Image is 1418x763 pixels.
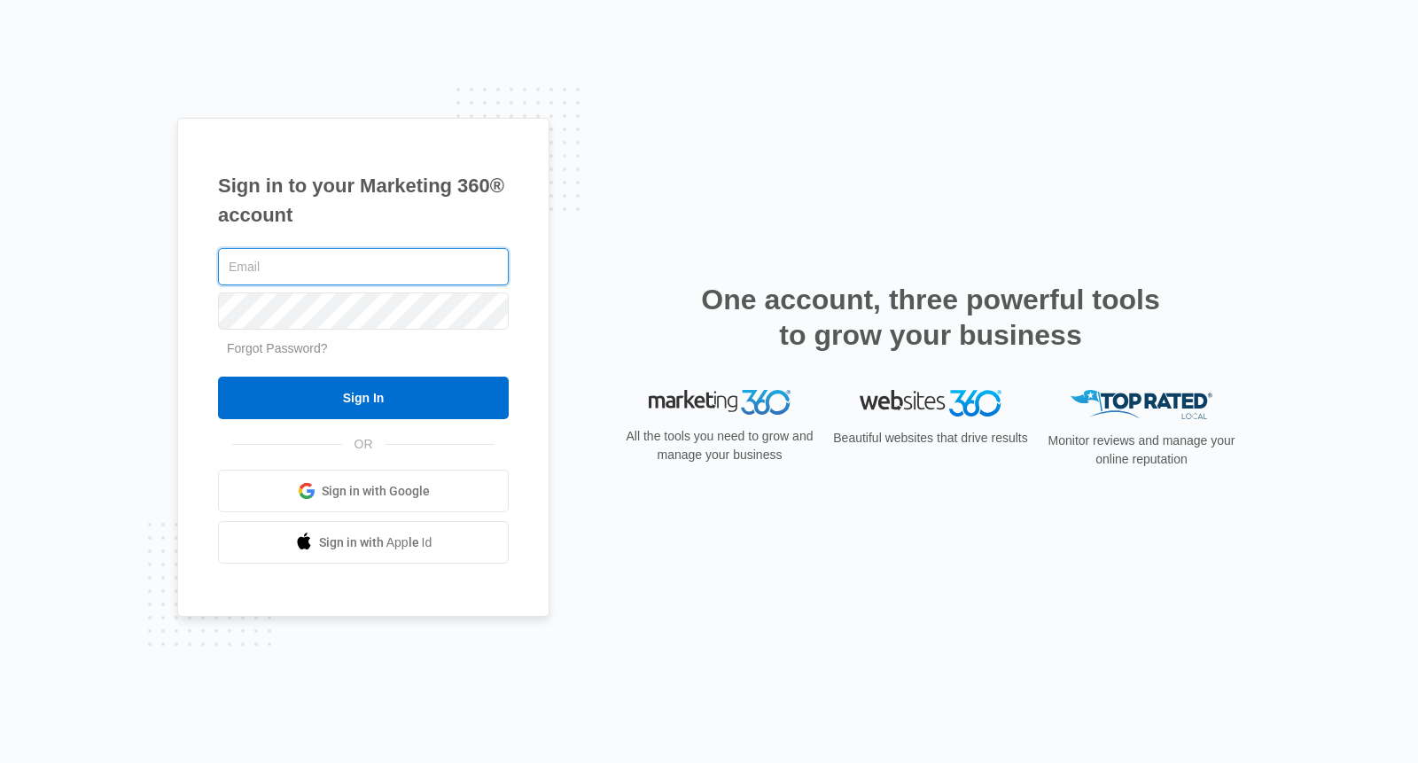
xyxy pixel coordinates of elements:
[218,470,509,512] a: Sign in with Google
[319,533,432,552] span: Sign in with Apple Id
[227,341,328,355] a: Forgot Password?
[831,429,1030,448] p: Beautiful websites that drive results
[1071,390,1212,419] img: Top Rated Local
[860,390,1001,416] img: Websites 360
[649,390,791,415] img: Marketing 360
[218,248,509,285] input: Email
[342,435,386,454] span: OR
[218,171,509,230] h1: Sign in to your Marketing 360® account
[322,482,430,501] span: Sign in with Google
[1042,432,1241,469] p: Monitor reviews and manage your online reputation
[218,377,509,419] input: Sign In
[620,427,819,464] p: All the tools you need to grow and manage your business
[218,521,509,564] a: Sign in with Apple Id
[696,282,1165,353] h2: One account, three powerful tools to grow your business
